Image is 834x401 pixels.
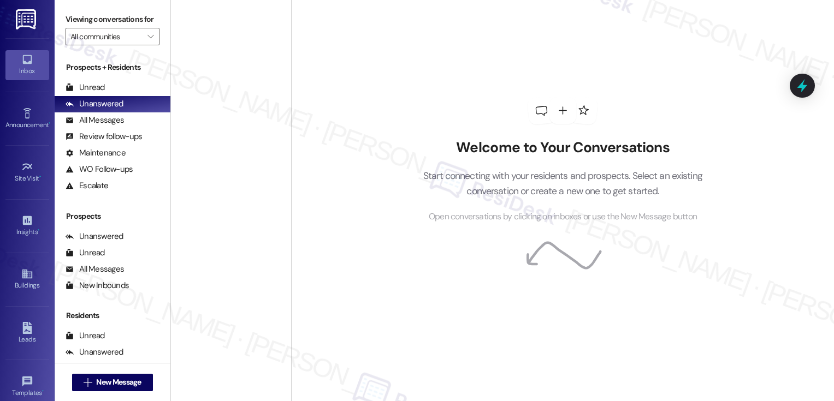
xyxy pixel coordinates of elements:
div: Prospects + Residents [55,62,170,73]
div: Unanswered [66,231,123,242]
p: Start connecting with your residents and prospects. Select an existing conversation or create a n... [406,168,719,199]
a: Inbox [5,50,49,80]
div: New Inbounds [66,280,129,291]
input: All communities [70,28,142,45]
img: ResiDesk Logo [16,9,38,29]
a: Insights • [5,211,49,241]
div: WO Follow-ups [66,164,133,175]
label: Viewing conversations for [66,11,159,28]
span: New Message [96,376,141,388]
a: Buildings [5,265,49,294]
a: Leads [5,319,49,348]
div: Unread [66,330,105,342]
i:  [84,378,92,387]
i:  [147,32,153,41]
div: Review follow-ups [66,131,142,142]
div: Unread [66,247,105,259]
span: • [49,119,50,127]
span: Open conversations by clicking on inboxes or use the New Message button [429,210,697,224]
div: Maintenance [66,147,126,159]
div: Escalate [66,180,108,191]
div: Residents [55,310,170,321]
div: Prospects [55,211,170,222]
span: • [42,387,44,395]
div: All Messages [66,264,124,275]
div: Unanswered [66,346,123,358]
div: Unread [66,82,105,93]
h2: Welcome to Your Conversations [406,139,719,157]
span: • [39,173,41,181]
button: New Message [72,374,153,391]
a: Site Visit • [5,158,49,187]
div: Unanswered [66,98,123,110]
span: • [38,226,39,234]
div: All Messages [66,115,124,126]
